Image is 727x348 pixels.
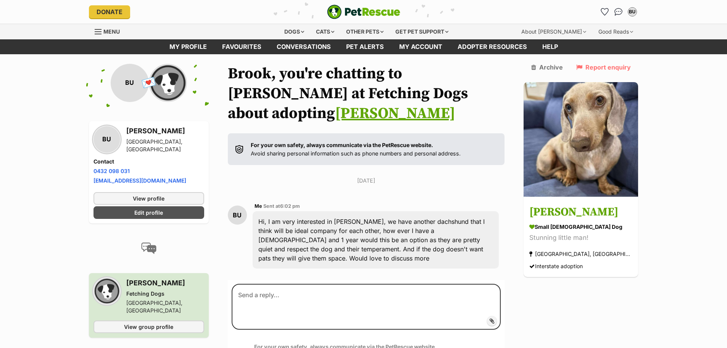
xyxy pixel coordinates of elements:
a: Edit profile [93,206,204,219]
a: [PERSON_NAME] small [DEMOGRAPHIC_DATA] Dog Stunning little man! [GEOGRAPHIC_DATA], [GEOGRAPHIC_DA... [524,198,638,277]
strong: For your own safety, always communicate via the PetRescue website. [251,142,433,148]
a: [EMAIL_ADDRESS][DOMAIN_NAME] [93,177,186,184]
span: Edit profile [134,209,163,217]
div: BU [228,206,247,225]
div: Hi, I am very interested in [PERSON_NAME], we have another dachshund that I think will be ideal c... [253,211,499,269]
a: Favourites [599,6,611,18]
div: Get pet support [390,24,454,39]
div: Other pets [341,24,389,39]
h3: [PERSON_NAME] [126,126,204,136]
div: About [PERSON_NAME] [516,24,592,39]
div: small [DEMOGRAPHIC_DATA] Dog [529,223,632,231]
a: View profile [93,192,204,205]
a: [PERSON_NAME] [335,104,455,123]
ul: Account quick links [599,6,638,18]
div: Cats [311,24,340,39]
h3: [PERSON_NAME] [126,278,204,288]
h4: Contact [93,158,204,165]
a: My account [392,39,450,54]
span: View group profile [124,323,173,331]
div: [GEOGRAPHIC_DATA], [GEOGRAPHIC_DATA] [126,138,204,153]
a: Favourites [214,39,269,54]
a: Adopter resources [450,39,535,54]
span: 6:02 pm [280,203,300,209]
a: Archive [531,64,563,71]
span: Menu [103,28,120,35]
div: Stunning little man! [529,233,632,243]
p: [DATE] [228,176,505,185]
div: BU [629,8,636,16]
a: View group profile [93,320,204,333]
a: PetRescue [327,5,400,19]
a: conversations [269,39,339,54]
a: Donate [89,5,130,18]
a: Pet alerts [339,39,392,54]
img: Fetching Dogs profile pic [149,64,187,102]
div: Interstate adoption [529,261,583,271]
span: 💌 [140,74,157,91]
a: Conversations [613,6,625,18]
p: Avoid sharing personal information such as phone numbers and personal address. [251,141,461,157]
span: Sent at [263,203,300,209]
a: My profile [162,39,214,54]
a: Report enquiry [576,64,631,71]
div: [GEOGRAPHIC_DATA], [GEOGRAPHIC_DATA] [529,249,632,259]
img: Alvin [524,82,638,197]
div: BU [111,64,149,102]
span: View profile [133,194,164,202]
div: Fetching Dogs [126,290,204,298]
div: [GEOGRAPHIC_DATA], [GEOGRAPHIC_DATA] [126,299,204,314]
div: BU [93,126,120,153]
a: 0432 098 031 [93,168,130,174]
img: chat-41dd97257d64d25036548639549fe6c8038ab92f7586957e7f3b1b290dea8141.svg [614,8,622,16]
h1: Brook, you're chatting to [PERSON_NAME] at Fetching Dogs about adopting [228,64,505,123]
span: Me [255,203,262,209]
button: My account [626,6,638,18]
a: Help [535,39,566,54]
div: Dogs [279,24,309,39]
div: Good Reads [593,24,638,39]
a: Menu [95,24,125,38]
img: Fetching Dogs profile pic [93,278,120,304]
h3: [PERSON_NAME] [529,204,632,221]
img: logo-e224e6f780fb5917bec1dbf3a21bbac754714ae5b6737aabdf751b685950b380.svg [327,5,400,19]
img: conversation-icon-4a6f8262b818ee0b60e3300018af0b2d0b884aa5de6e9bcb8d3d4eeb1a70a7c4.svg [141,243,156,254]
